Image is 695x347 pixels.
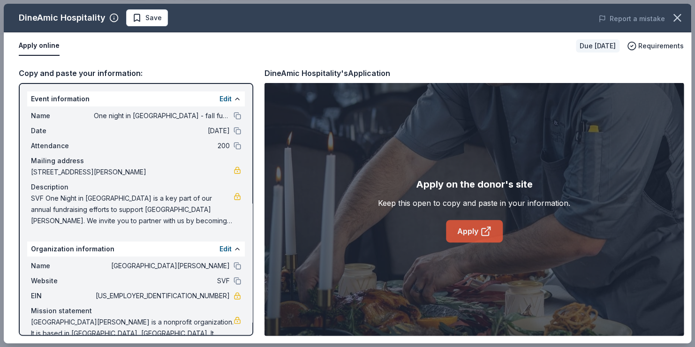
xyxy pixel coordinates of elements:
span: Name [31,110,94,121]
div: Apply on the donor's site [416,177,533,192]
span: Requirements [638,40,684,52]
div: Description [31,181,241,193]
button: Edit [219,93,232,105]
button: Apply online [19,36,60,56]
span: 200 [94,140,230,151]
button: Edit [219,243,232,255]
span: Save [145,12,162,23]
span: Date [31,125,94,136]
span: Website [31,275,94,287]
span: SVF [94,275,230,287]
div: Copy and paste your information: [19,67,253,79]
div: Due [DATE] [576,39,619,53]
button: Report a mistake [598,13,665,24]
span: [DATE] [94,125,230,136]
div: Keep this open to copy and paste in your information. [378,197,570,209]
div: DineAmic Hospitality [19,10,106,25]
div: Mission statement [31,305,241,317]
div: Organization information [27,241,245,256]
div: DineAmic Hospitality's Application [264,67,390,79]
span: SVF One Night in [GEOGRAPHIC_DATA] is a key part of our annual fundraising efforts to support [GE... [31,193,234,226]
div: Mailing address [31,155,241,166]
button: Requirements [627,40,684,52]
span: [US_EMPLOYER_IDENTIFICATION_NUMBER] [94,290,230,302]
span: EIN [31,290,94,302]
button: Save [126,9,168,26]
span: Attendance [31,140,94,151]
span: [GEOGRAPHIC_DATA][PERSON_NAME] [94,260,230,272]
span: [STREET_ADDRESS][PERSON_NAME] [31,166,234,178]
div: Event information [27,91,245,106]
span: Name [31,260,94,272]
a: Apply [446,220,503,242]
span: One night in [GEOGRAPHIC_DATA] - fall fundraiser [94,110,230,121]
